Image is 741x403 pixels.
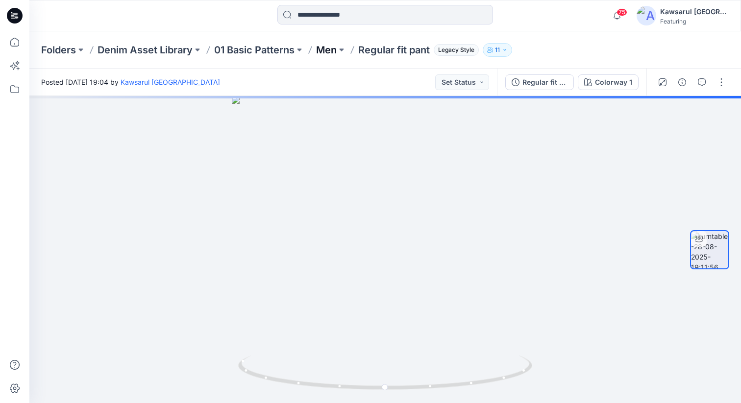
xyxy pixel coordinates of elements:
[358,43,430,57] p: Regular fit pant
[98,43,193,57] a: Denim Asset Library
[434,44,479,56] span: Legacy Style
[483,43,512,57] button: 11
[214,43,295,57] a: 01 Basic Patterns
[637,6,656,25] img: avatar
[41,43,76,57] a: Folders
[595,77,632,88] div: Colorway 1
[495,45,500,55] p: 11
[674,74,690,90] button: Details
[505,74,574,90] button: Regular fit pant
[578,74,639,90] button: Colorway 1
[660,6,729,18] div: Kawsarul [GEOGRAPHIC_DATA]
[617,8,627,16] span: 75
[316,43,337,57] a: Men
[522,77,568,88] div: Regular fit pant
[121,78,220,86] a: Kawsarul [GEOGRAPHIC_DATA]
[41,77,220,87] span: Posted [DATE] 19:04 by
[660,18,729,25] div: Featuring
[691,231,728,268] img: turntable-28-08-2025-19:11:56
[430,43,479,57] button: Legacy Style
